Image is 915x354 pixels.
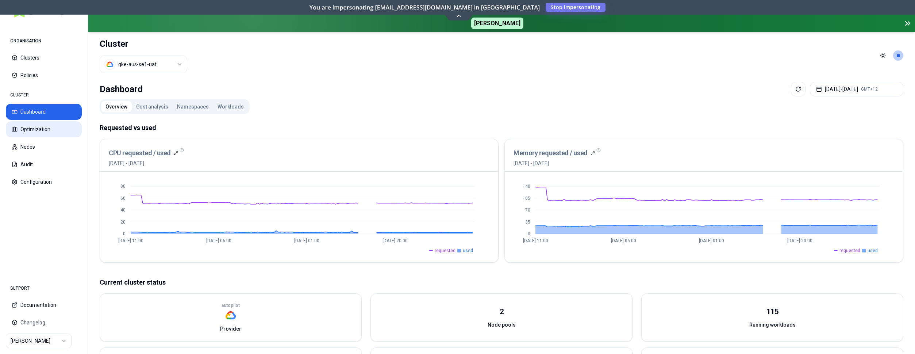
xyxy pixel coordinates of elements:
[810,82,903,96] button: [DATE]-[DATE]GMT+12
[100,82,143,96] div: Dashboard
[100,277,903,288] p: Current cluster status
[787,238,812,243] tspan: [DATE] 20:00
[699,238,724,243] tspan: [DATE] 01:00
[514,148,588,158] h3: Memory requested / used
[868,248,878,254] span: used
[766,307,778,317] div: 115
[525,220,530,225] tspan: 35
[6,281,82,296] div: SUPPORT
[488,321,516,328] span: Node pools
[611,238,636,243] tspan: [DATE] 06:00
[132,101,173,113] button: Cost analysis
[6,34,82,48] div: ORGANISATION
[514,160,595,167] span: [DATE] - [DATE]
[6,315,82,331] button: Changelog
[523,184,530,189] tspan: 140
[118,238,143,243] tspan: [DATE] 11:00
[220,325,241,332] span: Provider
[109,160,178,167] span: [DATE] - [DATE]
[839,248,860,254] span: requested
[120,184,126,189] tspan: 80
[749,321,796,328] span: Running workloads
[382,238,408,243] tspan: [DATE] 20:00
[500,307,504,317] div: 2
[525,208,530,213] tspan: 70
[6,139,82,155] button: Nodes
[118,61,157,68] div: gke-aus-se1-uat
[213,101,248,113] button: Workloads
[6,297,82,313] button: Documentation
[123,231,126,236] tspan: 0
[6,50,82,66] button: Clusters
[106,61,114,68] img: gcp
[6,67,82,83] button: Policies
[523,196,530,201] tspan: 105
[100,123,903,133] p: Requested vs used
[100,56,187,73] button: Select a value
[120,220,126,225] tspan: 20
[523,238,548,243] tspan: [DATE] 11:00
[206,238,231,243] tspan: [DATE] 06:00
[861,86,878,92] span: GMT+12
[463,248,473,254] span: used
[120,208,126,213] tspan: 40
[435,248,455,254] span: requested
[6,88,82,102] div: CLUSTER
[6,174,82,190] button: Configuration
[471,18,523,29] span: [PERSON_NAME]
[6,156,82,172] button: Audit
[101,101,132,113] button: Overview
[6,121,82,137] button: Optimization
[6,104,82,120] button: Dashboard
[120,196,126,201] tspan: 60
[222,302,240,308] p: autopilot
[294,238,319,243] tspan: [DATE] 01:00
[222,302,240,321] div: gcp
[225,310,236,321] img: gcp
[528,231,530,236] tspan: 0
[173,101,213,113] button: Namespaces
[100,38,187,50] h1: Cluster
[109,148,171,158] h3: CPU requested / used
